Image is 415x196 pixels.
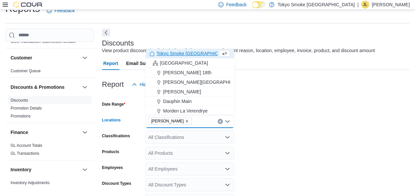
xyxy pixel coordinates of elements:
[102,181,131,186] label: Discount Types
[13,1,43,8] img: Cova
[163,79,249,85] span: [PERSON_NAME][GEOGRAPHIC_DATA]
[225,135,230,140] button: Open list of options
[102,165,123,170] label: Employees
[146,58,234,68] button: [GEOGRAPHIC_DATA]
[225,119,230,124] button: Close list of options
[363,1,367,9] span: JL
[11,106,42,111] a: Promotion Details
[225,166,230,172] button: Open list of options
[361,1,369,9] div: Jenefer Luchies
[102,133,130,139] label: Classifications
[11,166,31,173] h3: Inventory
[225,182,230,187] button: Open list of options
[102,102,125,107] label: Date Range
[81,83,89,91] button: Discounts & Promotions
[160,60,208,66] span: [GEOGRAPHIC_DATA]
[102,149,119,154] label: Products
[102,47,375,54] div: View product discount details including all discount types, discount reason, location, employee, ...
[81,54,89,62] button: Customer
[11,84,64,90] h3: Discounts & Promotions
[11,114,31,118] a: Promotions
[146,106,234,116] button: Morden La Verendrye
[5,67,94,78] div: Customer
[103,57,118,70] span: Report
[163,108,208,114] span: Morden La Verendrye
[5,142,94,160] div: Finance
[225,150,230,156] button: Open list of options
[11,180,50,185] a: Inventory Adjustments
[11,129,80,136] button: Finance
[11,166,80,173] button: Inventory
[11,84,80,90] button: Discounts & Promotions
[148,117,192,125] span: Oshawa King
[156,50,234,57] span: Tokyo Smoke [GEOGRAPHIC_DATA]
[11,39,76,44] a: OCS Transaction Submission Details
[54,7,75,14] span: Feedback
[163,88,201,95] span: [PERSON_NAME]
[185,119,189,123] button: Remove Oshawa King from selection in this group
[126,57,168,70] span: Email Subscription
[11,54,80,61] button: Customer
[5,96,94,123] div: Discounts & Promotions
[102,29,110,37] button: Next
[278,1,355,9] p: Tokyo Smoke [GEOGRAPHIC_DATA]
[226,1,246,8] span: Feedback
[129,78,177,91] button: Hide Parameters
[146,97,234,106] button: Dauphin Main
[252,1,266,8] input: Dark Mode
[146,78,234,87] button: [PERSON_NAME][GEOGRAPHIC_DATA]
[218,119,223,124] button: Clear input
[357,1,359,9] p: |
[102,117,121,123] label: Locations
[11,98,28,103] a: Discounts
[11,68,41,74] span: Customer Queue
[146,87,234,97] button: [PERSON_NAME]
[140,81,174,88] span: Hide Parameters
[372,1,410,9] p: [PERSON_NAME]
[163,98,191,105] span: Dauphin Main
[146,68,234,78] button: [PERSON_NAME] 18th
[11,151,39,156] a: GL Transactions
[5,38,94,48] div: Compliance
[44,4,77,17] a: Feedback
[102,39,134,47] h3: Discounts
[163,69,211,76] span: [PERSON_NAME] 18th
[11,129,28,136] h3: Finance
[81,166,89,174] button: Inventory
[11,69,41,73] a: Customer Queue
[102,81,124,88] h3: Report
[146,49,234,58] button: Tokyo Smoke [GEOGRAPHIC_DATA]
[11,188,64,193] a: Inventory by Product Historical
[11,188,64,193] span: Inventory by Product Historical
[11,54,32,61] h3: Customer
[11,180,50,185] span: Inventory Adjustments
[11,143,42,148] a: GL Account Totals
[81,128,89,136] button: Finance
[151,118,184,124] span: [PERSON_NAME]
